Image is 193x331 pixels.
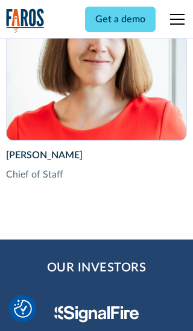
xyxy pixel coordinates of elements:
[47,259,147,277] h2: Our Investors
[6,167,188,182] div: Chief of Staff
[54,306,139,323] img: Signal Fire Logo
[6,8,45,33] img: Logo of the analytics and reporting company Faros.
[14,300,32,318] button: Cookie Settings
[14,300,32,318] img: Revisit consent button
[163,5,187,34] div: menu
[85,7,156,32] a: Get a demo
[6,8,45,33] a: home
[6,148,188,162] div: [PERSON_NAME]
